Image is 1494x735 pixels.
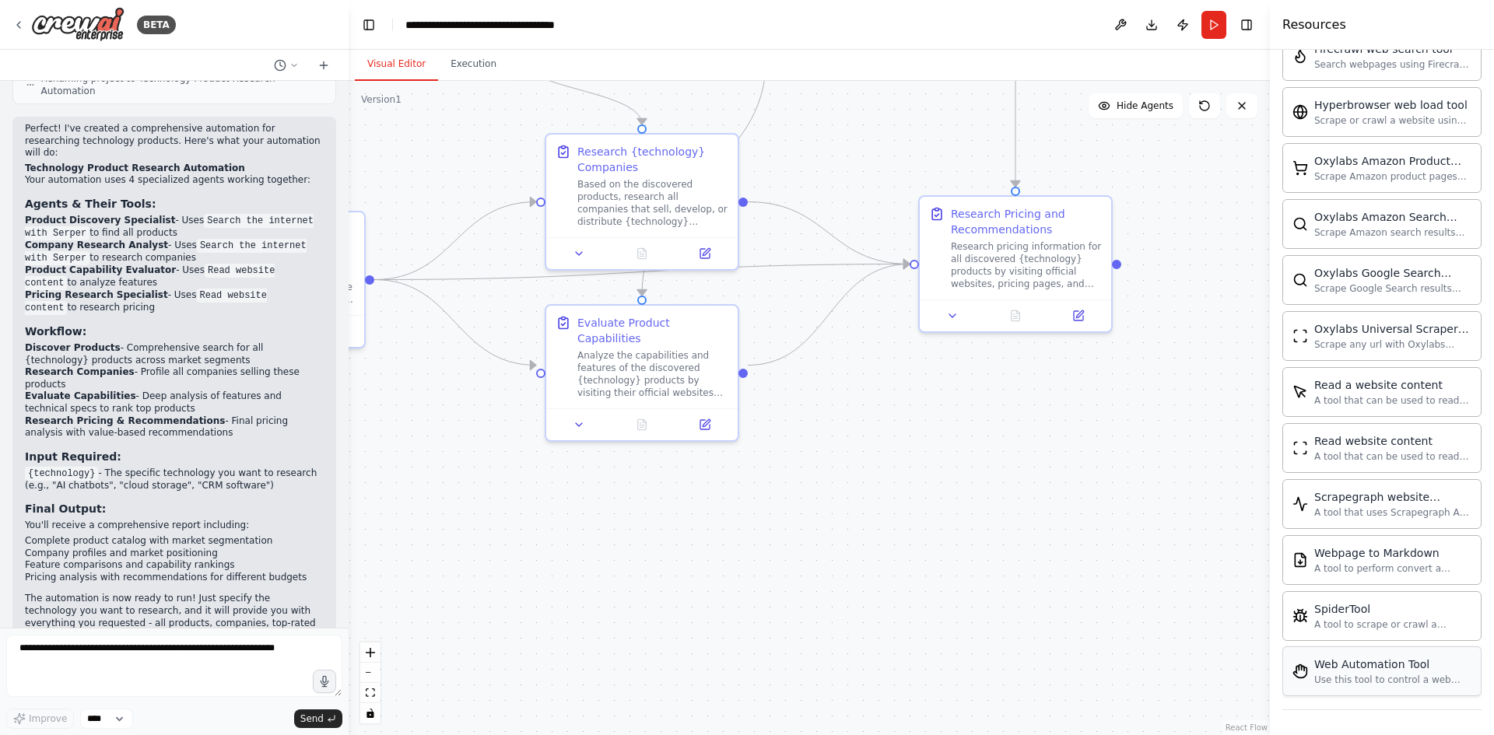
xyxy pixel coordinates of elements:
[311,56,336,75] button: Start a new chat
[1292,384,1308,400] img: ScrapeElementFromWebsiteTool
[951,206,1102,237] div: Research Pricing and Recommendations
[678,244,731,263] button: Open in side panel
[31,7,124,42] img: Logo
[1292,48,1308,64] img: FirecrawlSearchTool
[360,642,381,663] button: zoom in
[25,559,324,572] li: Feature comparisons and capability rankings
[25,593,324,653] p: The automation is now ready to run! Just specify the technology you want to research, and it will...
[1314,394,1471,407] div: A tool that can be used to read a website content.
[360,703,381,723] button: toggle interactivity
[1292,272,1308,288] img: OxylabsGoogleSearchScraperTool
[25,502,106,515] strong: Final Output:
[25,366,324,390] li: - Profile all companies selling these products
[634,55,774,296] g: Edge from be026044-80c9-42c1-9467-e67876ad1562 to 28912ce9-e466-437a-b73e-e9b6be9ef88f
[748,257,910,373] g: Edge from 28912ce9-e466-437a-b73e-e9b6be9ef88f to bc7399a3-ab13-411c-bc17-7b1b7903e52a
[25,289,324,314] li: - Uses to research pricing
[25,215,175,226] strong: Product Discovery Specialist
[25,520,324,532] p: You'll receive a comprehensive report including:
[678,415,731,434] button: Open in side panel
[374,257,910,288] g: Edge from 1cd8d016-b28b-4535-a0d7-292025a72741 to bc7399a3-ab13-411c-bc17-7b1b7903e52a
[29,712,67,725] span: Improve
[1314,674,1471,686] div: Use this tool to control a web browser and interact with websites using natural language. Capabil...
[25,415,324,439] li: - Final pricing analysis with value-based recommendations
[1292,663,1308,679] img: StagehandTool
[577,144,728,175] div: Research {technology} Companies
[1292,216,1308,232] img: OxylabsAmazonSearchScraperTool
[25,366,135,377] strong: Research Companies
[25,239,307,265] code: Search the internet with Serper
[1117,100,1173,112] span: Hide Agents
[609,244,675,263] button: No output available
[1314,170,1471,183] div: Scrape Amazon product pages with Oxylabs Amazon Product Scraper
[25,163,245,173] strong: Technology Product Research Automation
[1314,153,1471,169] div: Oxylabs Amazon Product Scraper tool
[268,56,305,75] button: Switch to previous chat
[313,670,336,693] button: Click to speak your automation idea
[1089,93,1183,118] button: Hide Agents
[1292,104,1308,120] img: HyperbrowserLoadTool
[25,174,324,187] p: Your automation uses 4 specialized agents working together:
[171,211,366,348] div: Discover {technology} ProductsSearch comprehensively for all products that provide {technology} s...
[983,306,1049,325] button: No output available
[6,709,74,729] button: Improve
[1314,58,1471,71] div: Search webpages using Firecrawl and return the results
[25,215,324,240] li: - Uses to find all products
[577,349,728,399] div: Analyze the capabilities and features of the discovered {technology} products by visiting their o...
[951,240,1102,290] div: Research pricing information for all discovered {technology} products by visiting official websit...
[360,642,381,723] div: React Flow controls
[374,272,536,373] g: Edge from 1cd8d016-b28b-4535-a0d7-292025a72741 to 28912ce9-e466-437a-b73e-e9b6be9ef88f
[1314,265,1471,281] div: Oxylabs Google Search Scraper tool
[25,342,324,366] li: - Comprehensive search for all {technology} products across market segments
[25,264,324,289] li: - Uses to analyze features
[360,683,381,703] button: fit view
[25,198,156,210] strong: Agents & Their Tools:
[510,55,650,124] g: Edge from b25f3fe0-401d-48ff-852c-61c11411a6a5 to e6d0df87-7db1-423b-8133-6f9c60f06b31
[25,264,176,275] strong: Product Capability Evaluator
[25,264,275,290] code: Read website content
[545,133,739,271] div: Research {technology} CompaniesBased on the discovered products, research all companies that sell...
[1314,562,1471,575] div: A tool to perform convert a webpage to markdown to make it easier for LLMs to understand
[405,17,580,33] nav: breadcrumb
[1236,14,1257,36] button: Hide right sidebar
[25,535,324,548] li: Complete product catalog with market segmentation
[1314,433,1471,449] div: Read website content
[438,48,509,81] button: Execution
[25,240,168,250] strong: Company Research Analyst
[355,48,438,81] button: Visual Editor
[25,342,121,353] strong: Discover Products
[1314,450,1471,463] div: A tool that can be used to read a website content.
[25,214,314,240] code: Search the internet with Serper
[1051,306,1105,325] button: Open in side panel
[294,709,342,728] button: Send
[1314,226,1471,239] div: Scrape Amazon search results with Oxylabs Amazon Search Scraper
[609,415,675,434] button: No output available
[361,93,402,106] div: Version 1
[1292,608,1308,624] img: SpiderTool
[577,178,728,228] div: Based on the discovered products, research all companies that sell, develop, or distribute {techn...
[1314,545,1471,561] div: Webpage to Markdown
[1292,160,1308,176] img: OxylabsAmazonProductScraperTool
[1292,440,1308,456] img: ScrapeWebsiteTool
[1314,282,1471,295] div: Scrape Google Search results with Oxylabs Google Search Scraper
[1314,506,1471,519] div: A tool that uses Scrapegraph AI to intelligently scrape website content.
[25,289,168,300] strong: Pricing Research Specialist
[1314,601,1471,617] div: SpiderTool
[1292,328,1308,344] img: OxylabsUniversalScraperTool
[25,289,267,315] code: Read website content
[374,194,536,288] g: Edge from 1cd8d016-b28b-4535-a0d7-292025a72741 to e6d0df87-7db1-423b-8133-6f9c60f06b31
[1292,496,1308,512] img: ScrapegraphScrapeTool
[1314,338,1471,351] div: Scrape any url with Oxylabs Universal Scraper
[25,467,324,492] li: - The specific technology you want to research (e.g., "AI chatbots", "cloud storage", "CRM softwa...
[25,240,324,264] li: - Uses to research companies
[1314,489,1471,505] div: Scrapegraph website scraper
[25,390,324,415] li: - Deep analysis of features and technical specs to rank top products
[25,548,324,560] li: Company profiles and market positioning
[358,14,380,36] button: Hide left sidebar
[1008,55,1023,187] g: Edge from 247162a6-09ea-441a-8913-e4374968a591 to bc7399a3-ab13-411c-bc17-7b1b7903e52a
[748,194,910,272] g: Edge from e6d0df87-7db1-423b-8133-6f9c60f06b31 to bc7399a3-ab13-411c-bc17-7b1b7903e52a
[1282,16,1346,34] h4: Resources
[545,304,739,442] div: Evaluate Product CapabilitiesAnalyze the capabilities and features of the discovered {technology}...
[25,123,324,159] p: Perfect! I've created a comprehensive automation for researching technology products. Here's what...
[25,390,136,401] strong: Evaluate Capabilities
[300,712,324,725] span: Send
